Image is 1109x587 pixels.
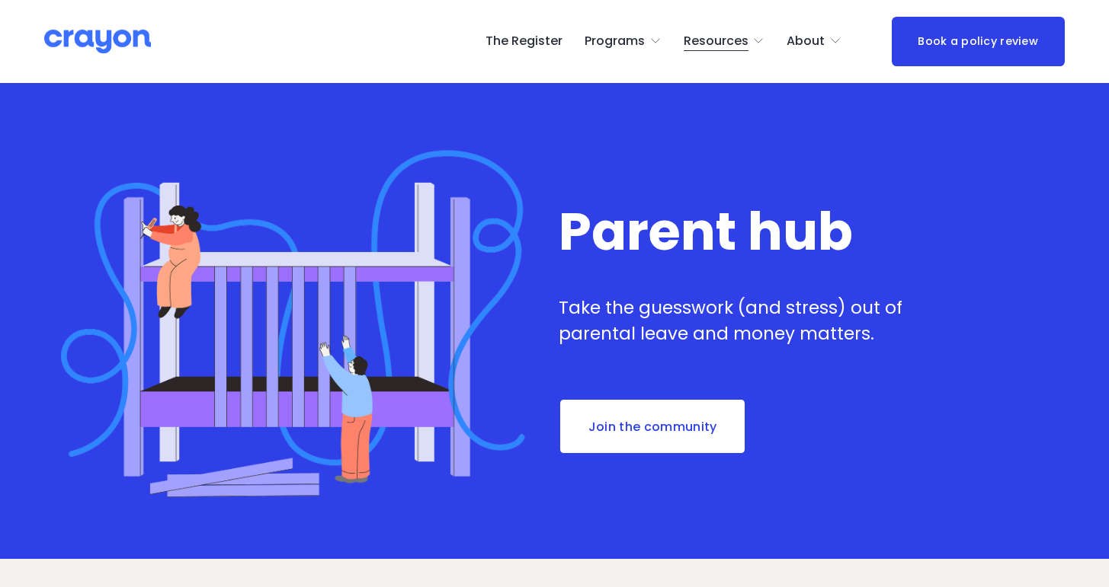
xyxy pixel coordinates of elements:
[684,30,748,53] span: Resources
[559,204,979,259] h1: Parent hub
[44,28,151,55] img: Crayon
[585,29,662,53] a: folder dropdown
[787,29,841,53] a: folder dropdown
[585,30,645,53] span: Programs
[559,295,979,347] p: Take the guesswork (and stress) out of parental leave and money matters.
[559,398,746,455] a: Join the community
[684,29,765,53] a: folder dropdown
[892,17,1065,66] a: Book a policy review
[486,29,563,53] a: The Register
[787,30,825,53] span: About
